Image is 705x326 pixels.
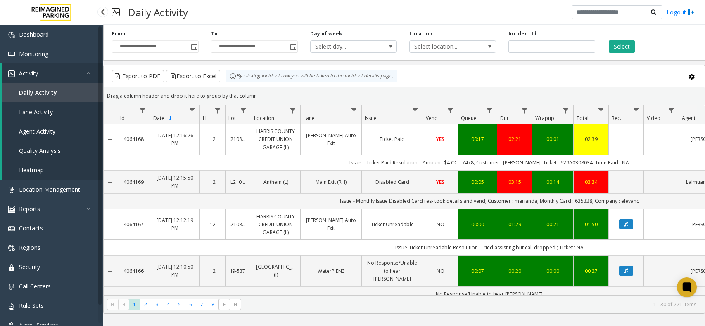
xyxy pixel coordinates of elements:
a: 01:50 [579,220,603,228]
a: 02:39 [579,135,603,143]
a: 00:07 [463,267,492,275]
kendo-pager-info: 1 - 30 of 221 items [246,301,696,308]
a: Activity [2,63,103,83]
a: 00:05 [463,178,492,186]
span: Video [647,115,660,122]
span: YES [436,178,444,185]
span: Page 2 [140,299,151,310]
label: Location [409,30,432,38]
a: [PERSON_NAME] Auto Exit [306,216,356,232]
a: 4064167 [122,220,145,228]
a: WaterP EN3 [306,267,356,275]
a: Main Exit (RH) [306,178,356,186]
a: No Response/Unable to hear [PERSON_NAME] [367,259,418,283]
button: Export to Excel [166,70,220,82]
a: Location Filter Menu [287,105,299,116]
a: 02:21 [502,135,527,143]
span: Call Centers [19,282,51,290]
label: From [112,30,126,38]
a: 00:14 [537,178,568,186]
a: Collapse Details [104,268,117,274]
span: NO [437,267,444,274]
span: Page 3 [152,299,163,310]
a: 21086900 [230,135,246,143]
span: YES [436,136,444,143]
a: 00:21 [537,220,568,228]
span: Sortable [167,115,174,122]
a: 00:00 [537,267,568,275]
a: Ticket Paid [367,135,418,143]
a: [DATE] 12:12:19 PM [155,216,195,232]
img: 'icon' [8,32,15,38]
span: Issue [365,115,377,122]
a: Issue Filter Menu [410,105,421,116]
img: 'icon' [8,225,15,232]
a: 00:17 [463,135,492,143]
a: Rec. Filter Menu [631,105,642,116]
span: Lot [228,115,236,122]
span: Heatmap [19,166,44,174]
a: Quality Analysis [2,141,103,160]
a: Total Filter Menu [596,105,607,116]
a: 00:27 [579,267,603,275]
span: Go to the next page [221,301,228,308]
button: Select [609,40,635,53]
span: Agent Activity [19,127,55,135]
a: Disabled Card [367,178,418,186]
div: 03:34 [579,178,603,186]
span: Rule Sets [19,302,44,310]
a: HARRIS COUNTY CREDIT UNION GARAGE (L) [256,127,295,151]
div: Data table [104,105,705,295]
span: Page 7 [196,299,207,310]
a: [DATE] 12:15:50 PM [155,174,195,190]
a: I9-537 [230,267,246,275]
span: Location Management [19,185,80,193]
span: Dashboard [19,30,49,38]
span: Reports [19,205,40,213]
img: logout [688,8,695,16]
img: 'icon' [8,206,15,213]
a: 12 [205,178,220,186]
span: Total [577,115,589,122]
h3: Daily Activity [124,2,192,22]
span: NO [437,221,444,228]
span: Id [120,115,125,122]
a: Lot Filter Menu [238,105,249,116]
span: Lane Activity [19,108,53,116]
div: Drag a column header and drop it here to group by that column [104,89,705,103]
a: [DATE] 12:16:26 PM [155,131,195,147]
span: Go to the next page [218,299,230,310]
a: Wrapup Filter Menu [560,105,572,116]
img: infoIcon.svg [230,73,236,80]
label: Day of week [310,30,342,38]
img: 'icon' [8,245,15,251]
span: Wrapup [535,115,554,122]
span: Page 6 [185,299,196,310]
span: Page 8 [207,299,218,310]
a: Vend Filter Menu [445,105,456,116]
a: Ticket Unreadable [367,220,418,228]
a: 01:29 [502,220,527,228]
div: 00:20 [502,267,527,275]
a: Dur Filter Menu [519,105,530,116]
a: Logout [667,8,695,16]
div: 03:15 [502,178,527,186]
a: NO [428,267,453,275]
span: Location [254,115,274,122]
span: Vend [426,115,438,122]
div: 00:01 [537,135,568,143]
img: 'icon' [8,284,15,290]
label: Incident Id [508,30,536,38]
a: 21086900 [230,220,246,228]
a: Agent Activity [2,122,103,141]
span: H [203,115,207,122]
span: Page 1 [129,299,140,310]
span: Quality Analysis [19,147,61,155]
a: NO [428,220,453,228]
